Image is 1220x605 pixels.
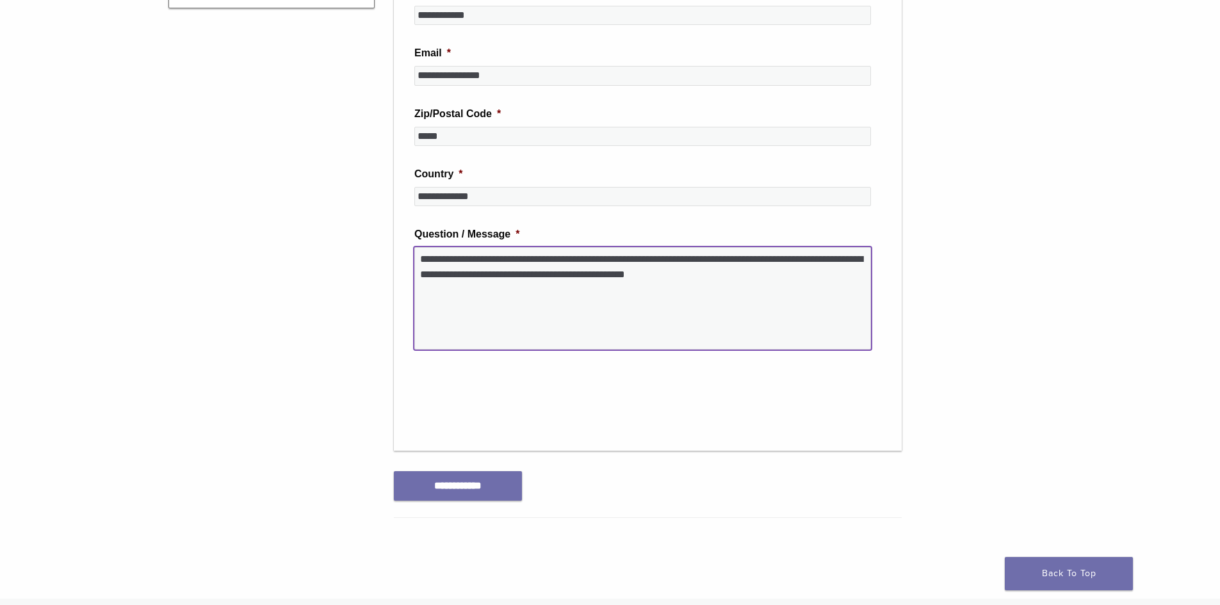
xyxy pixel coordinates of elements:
[414,168,463,181] label: Country
[414,228,520,241] label: Question / Message
[1005,557,1133,590] a: Back To Top
[414,47,451,60] label: Email
[414,108,501,121] label: Zip/Postal Code
[414,370,609,420] iframe: reCAPTCHA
